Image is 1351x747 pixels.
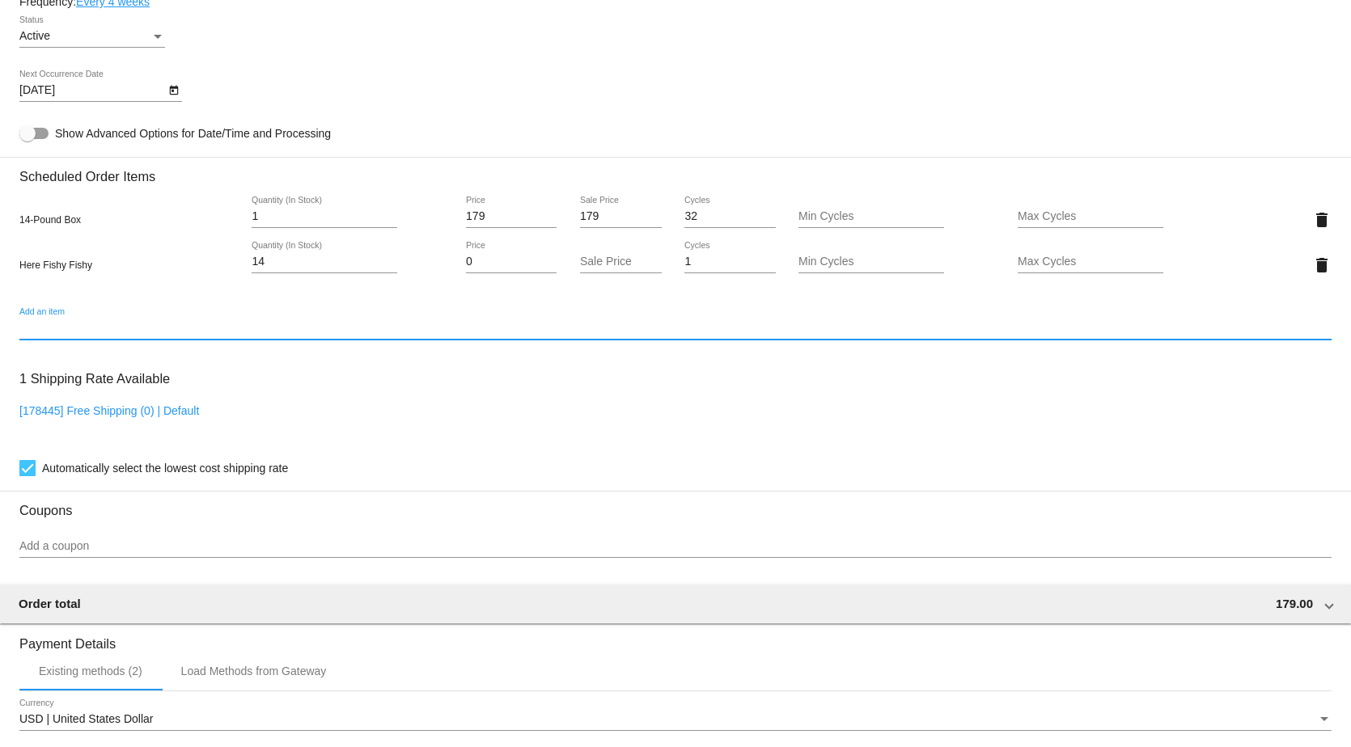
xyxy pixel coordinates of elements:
[19,597,81,610] span: Order total
[252,210,397,223] input: Quantity (In Stock)
[1018,210,1163,223] input: Max Cycles
[684,210,775,223] input: Cycles
[1312,210,1332,230] mat-icon: delete
[466,255,557,268] input: Price
[19,540,1332,553] input: Add a coupon
[19,214,81,226] span: 14-Pound Box
[19,30,165,43] mat-select: Status
[19,260,92,271] span: Here Fishy Fishy
[165,81,182,98] button: Open calendar
[19,491,1332,518] h3: Coupons
[19,157,1332,184] h3: Scheduled Order Items
[19,713,1332,726] mat-select: Currency
[55,125,331,141] span: Show Advanced Options for Date/Time and Processing
[19,84,165,97] input: Next Occurrence Date
[19,322,1332,335] input: Add an item
[1312,255,1332,275] mat-icon: delete
[19,361,170,396] h3: 1 Shipping Rate Available
[252,255,397,268] input: Quantity (In Stock)
[39,665,142,677] div: Existing methods (2)
[19,404,199,417] a: [178445] Free Shipping (0) | Default
[1018,255,1163,268] input: Max Cycles
[798,255,944,268] input: Min Cycles
[181,665,327,677] div: Load Methods from Gateway
[580,255,662,268] input: Sale Price
[684,255,775,268] input: Cycles
[798,210,944,223] input: Min Cycles
[42,458,288,478] span: Automatically select the lowest cost shipping rate
[19,624,1332,652] h3: Payment Details
[19,29,50,42] span: Active
[19,712,153,725] span: USD | United States Dollar
[1276,597,1313,610] span: 179.00
[580,210,662,223] input: Sale Price
[466,210,557,223] input: Price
